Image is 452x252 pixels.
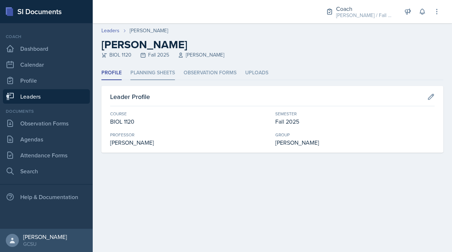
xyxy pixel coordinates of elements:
li: Planning Sheets [130,66,175,80]
h3: Leader Profile [110,92,150,102]
div: Coach [3,33,90,40]
div: Course [110,111,269,117]
a: Calendar [3,57,90,72]
div: [PERSON_NAME] [23,233,67,240]
a: Leaders [3,89,90,104]
a: Agendas [3,132,90,146]
div: BIOL 1120 [110,117,269,126]
div: BIOL 1120 Fall 2025 [PERSON_NAME] [101,51,443,59]
div: [PERSON_NAME] [130,27,168,34]
li: Uploads [245,66,268,80]
div: [PERSON_NAME] / Fall 2025 [336,12,394,19]
a: Attendance Forms [3,148,90,162]
a: Leaders [101,27,120,34]
a: Dashboard [3,41,90,56]
div: GCSU [23,240,67,248]
a: Profile [3,73,90,88]
div: Coach [336,4,394,13]
div: Fall 2025 [275,117,435,126]
a: Search [3,164,90,178]
li: Observation Forms [184,66,237,80]
h2: [PERSON_NAME] [101,38,443,51]
div: Group [275,132,435,138]
div: Semester [275,111,435,117]
div: Professor [110,132,269,138]
div: Help & Documentation [3,190,90,204]
div: [PERSON_NAME] [110,138,269,147]
div: Documents [3,108,90,115]
li: Profile [101,66,122,80]
a: Observation Forms [3,116,90,131]
div: [PERSON_NAME] [275,138,435,147]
